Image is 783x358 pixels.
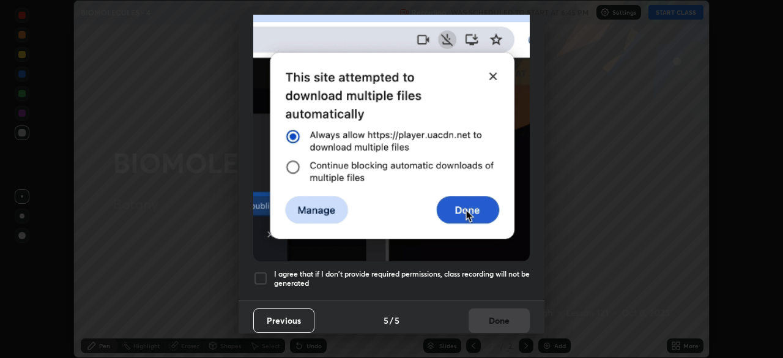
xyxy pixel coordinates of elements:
h4: 5 [395,314,399,327]
h5: I agree that if I don't provide required permissions, class recording will not be generated [274,269,530,288]
h4: 5 [384,314,388,327]
h4: / [390,314,393,327]
button: Previous [253,308,314,333]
